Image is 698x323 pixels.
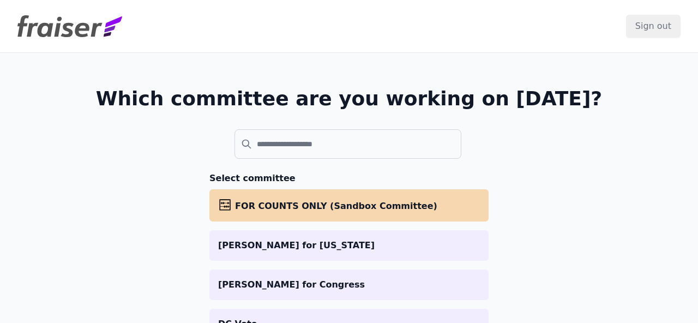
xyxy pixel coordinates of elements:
input: Sign out [626,15,681,38]
a: [PERSON_NAME] for Congress [209,270,489,300]
a: [PERSON_NAME] for [US_STATE] [209,230,489,261]
h1: Which committee are you working on [DATE]? [96,88,603,110]
p: [PERSON_NAME] for Congress [218,278,480,291]
p: [PERSON_NAME] for [US_STATE] [218,239,480,252]
img: Fraiser Logo [17,15,122,37]
a: FOR COUNTS ONLY (Sandbox Committee) [209,189,489,222]
span: FOR COUNTS ONLY (Sandbox Committee) [235,201,437,211]
h3: Select committee [209,172,489,185]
